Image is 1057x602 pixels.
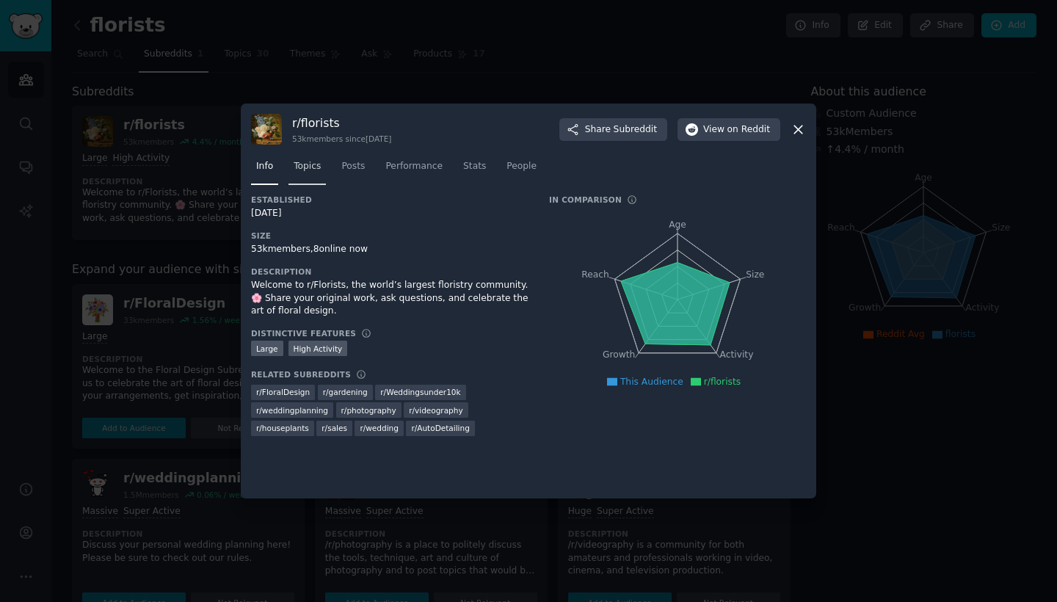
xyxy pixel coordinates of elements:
span: Share [585,123,657,137]
tspan: Growth [603,350,635,360]
div: 53k members since [DATE] [292,134,391,144]
h3: r/ florists [292,115,391,131]
span: Performance [385,160,443,173]
a: Performance [380,155,448,185]
h3: Related Subreddits [251,369,351,380]
span: Subreddit [614,123,657,137]
span: r/ AutoDetailing [411,423,469,433]
div: High Activity [288,341,348,356]
span: r/ wedding [360,423,398,433]
h3: Distinctive Features [251,328,356,338]
button: ShareSubreddit [559,118,667,142]
a: Posts [336,155,370,185]
img: florists [251,114,282,145]
span: r/florists [704,377,741,387]
h3: Description [251,266,528,277]
span: Info [256,160,273,173]
div: [DATE] [251,207,528,220]
div: Large [251,341,283,356]
tspan: Activity [720,350,754,360]
span: r/ weddingplanning [256,405,328,416]
span: Topics [294,160,321,173]
div: 53k members, 8 online now [251,243,528,256]
tspan: Reach [581,269,609,280]
span: Posts [341,160,365,173]
span: View [703,123,770,137]
span: on Reddit [727,123,770,137]
h3: In Comparison [549,195,622,205]
div: Welcome to r/Florists, the world’s largest floristry community. 🌸 Share your original work, ask q... [251,279,528,318]
span: r/ photography [341,405,396,416]
tspan: Size [746,269,764,280]
span: Stats [463,160,486,173]
span: People [506,160,537,173]
a: Info [251,155,278,185]
tspan: Age [669,220,686,230]
span: r/ houseplants [256,423,309,433]
span: r/ sales [322,423,347,433]
a: Topics [288,155,326,185]
button: Viewon Reddit [678,118,780,142]
h3: Established [251,195,528,205]
span: r/ gardening [323,387,368,397]
a: People [501,155,542,185]
span: r/ FloralDesign [256,387,310,397]
a: Stats [458,155,491,185]
h3: Size [251,231,528,241]
span: This Audience [620,377,683,387]
span: r/ Weddingsunder10k [380,387,460,397]
span: r/ videography [409,405,463,416]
